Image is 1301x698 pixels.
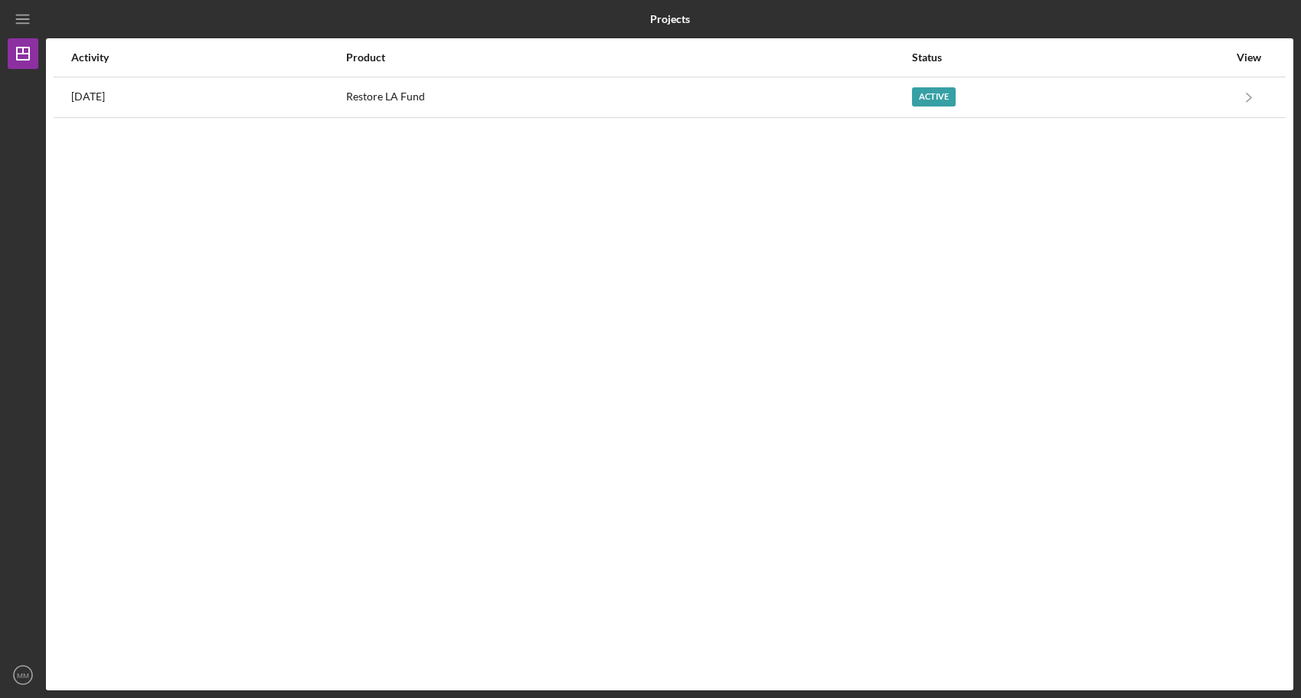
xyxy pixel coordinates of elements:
div: Product [346,51,910,64]
time: 2025-10-03 02:17 [71,90,105,103]
div: Restore LA Fund [346,78,910,116]
div: Active [912,87,956,107]
b: Projects [650,13,690,25]
div: Activity [71,51,345,64]
text: MM [17,671,29,680]
div: View [1230,51,1268,64]
button: MM [8,660,38,690]
div: Status [912,51,1228,64]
